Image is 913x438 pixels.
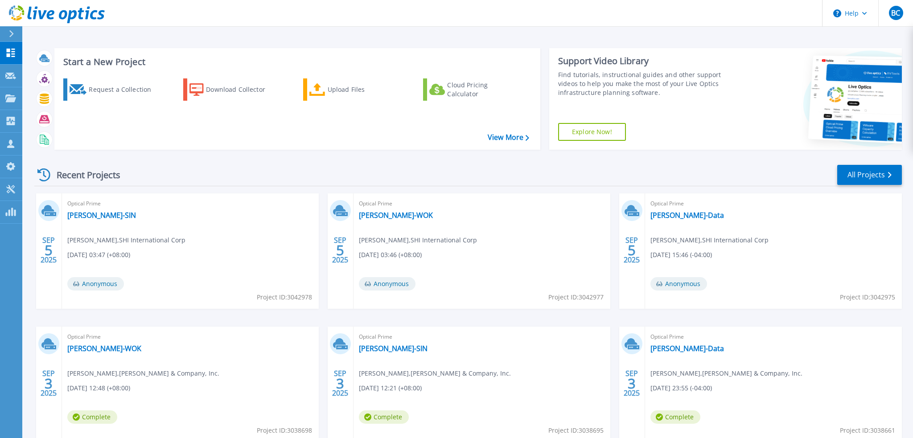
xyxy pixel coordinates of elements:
[34,164,132,186] div: Recent Projects
[40,234,57,266] div: SEP 2025
[206,81,277,98] div: Download Collector
[650,250,712,260] span: [DATE] 15:46 (-04:00)
[558,70,739,97] div: Find tutorials, instructional guides and other support videos to help you make the most of your L...
[650,277,707,291] span: Anonymous
[628,380,636,387] span: 3
[45,380,53,387] span: 3
[359,368,511,378] span: [PERSON_NAME] , [PERSON_NAME] & Company, Inc.
[328,81,399,98] div: Upload Files
[548,292,604,302] span: Project ID: 3042977
[257,292,312,302] span: Project ID: 3042978
[40,367,57,400] div: SEP 2025
[336,380,344,387] span: 3
[650,235,769,245] span: [PERSON_NAME] , SHI International Corp
[45,246,53,254] span: 5
[183,78,283,101] a: Download Collector
[67,235,185,245] span: [PERSON_NAME] , SHI International Corp
[650,344,724,353] a: [PERSON_NAME]-Data
[67,199,313,209] span: Optical Prime
[558,55,739,67] div: Support Video Library
[488,133,529,142] a: View More
[623,234,640,266] div: SEP 2025
[837,165,902,185] a: All Projects
[359,344,428,353] a: [PERSON_NAME]-SIN
[359,211,433,220] a: [PERSON_NAME]-WOK
[67,368,219,378] span: [PERSON_NAME] , [PERSON_NAME] & Company, Inc.
[447,81,518,98] div: Cloud Pricing Calculator
[336,246,344,254] span: 5
[67,410,117,424] span: Complete
[257,426,312,435] span: Project ID: 3038698
[67,277,124,291] span: Anonymous
[63,57,529,67] h3: Start a New Project
[650,383,712,393] span: [DATE] 23:55 (-04:00)
[359,410,409,424] span: Complete
[650,410,700,424] span: Complete
[67,344,141,353] a: [PERSON_NAME]-WOK
[359,235,477,245] span: [PERSON_NAME] , SHI International Corp
[332,367,349,400] div: SEP 2025
[332,234,349,266] div: SEP 2025
[891,9,900,16] span: BC
[558,123,626,141] a: Explore Now!
[423,78,522,101] a: Cloud Pricing Calculator
[89,81,160,98] div: Request a Collection
[359,332,605,342] span: Optical Prime
[359,250,422,260] span: [DATE] 03:46 (+08:00)
[63,78,163,101] a: Request a Collection
[359,199,605,209] span: Optical Prime
[303,78,403,101] a: Upload Files
[548,426,604,435] span: Project ID: 3038695
[359,277,415,291] span: Anonymous
[840,292,895,302] span: Project ID: 3042975
[650,199,897,209] span: Optical Prime
[67,332,313,342] span: Optical Prime
[840,426,895,435] span: Project ID: 3038661
[67,250,130,260] span: [DATE] 03:47 (+08:00)
[628,246,636,254] span: 5
[67,383,130,393] span: [DATE] 12:48 (+08:00)
[359,383,422,393] span: [DATE] 12:21 (+08:00)
[650,368,802,378] span: [PERSON_NAME] , [PERSON_NAME] & Company, Inc.
[650,211,724,220] a: [PERSON_NAME]-Data
[623,367,640,400] div: SEP 2025
[67,211,136,220] a: [PERSON_NAME]-SIN
[650,332,897,342] span: Optical Prime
